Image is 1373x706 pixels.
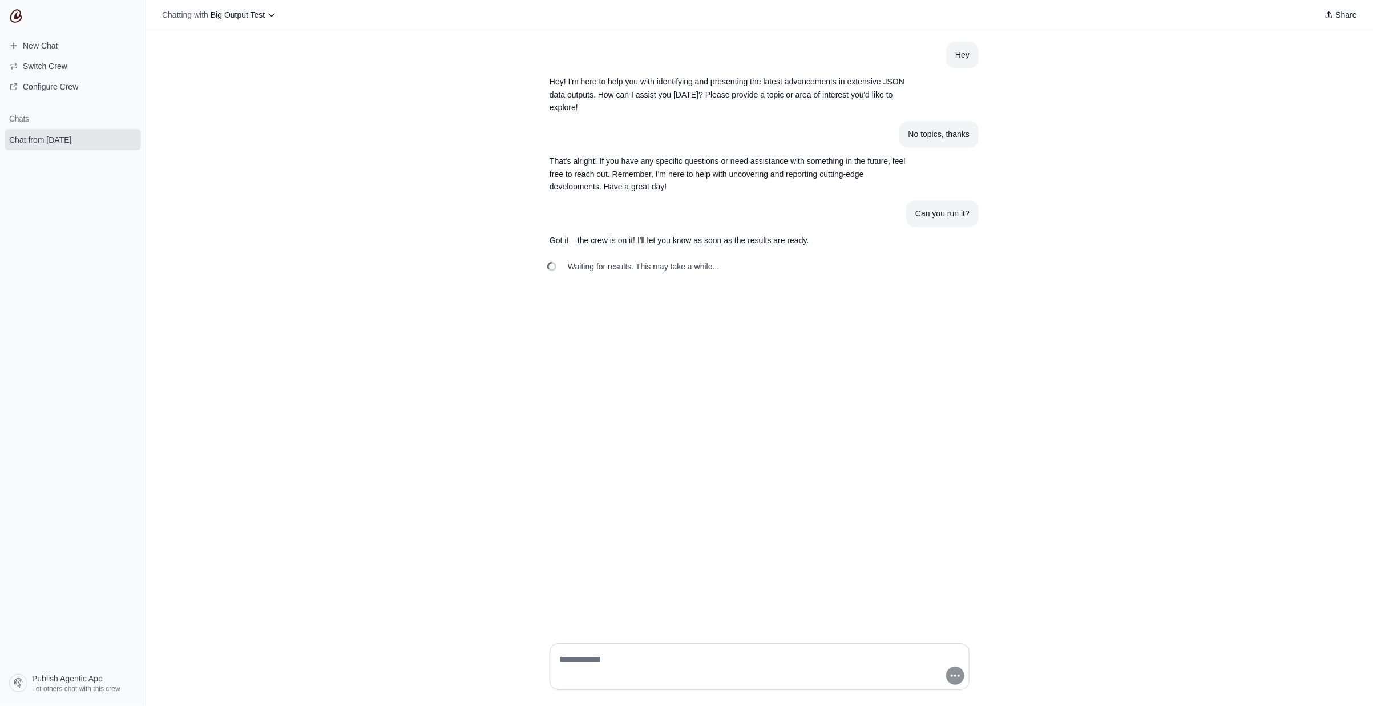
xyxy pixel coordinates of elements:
[9,9,23,23] img: CrewAI Logo
[908,128,970,141] div: No topics, thanks
[5,78,141,96] a: Configure Crew
[158,7,281,23] button: Chatting with Big Output Test
[550,75,915,114] p: Hey! I'm here to help you with identifying and presenting the latest advancements in extensive JS...
[540,148,924,200] section: Response
[550,234,915,247] p: Got it – the crew is on it! I'll let you know as soon as the results are ready.
[162,9,208,21] span: Chatting with
[9,134,71,146] span: Chat from [DATE]
[540,227,924,254] section: Response
[5,57,141,75] button: Switch Crew
[946,42,979,68] section: User message
[23,81,78,92] span: Configure Crew
[23,40,58,51] span: New Chat
[540,68,924,121] section: Response
[915,207,970,220] div: Can you run it?
[5,669,141,697] a: Publish Agentic App Let others chat with this crew
[899,121,979,148] section: User message
[23,60,67,72] span: Switch Crew
[211,10,265,19] span: Big Output Test
[1336,9,1357,21] span: Share
[906,200,979,227] section: User message
[5,129,141,150] a: Chat from [DATE]
[955,49,970,62] div: Hey
[5,37,141,55] a: New Chat
[550,155,915,193] p: That's alright! If you have any specific questions or need assistance with something in the futur...
[32,673,103,684] span: Publish Agentic App
[568,261,719,272] span: Waiting for results. This may take a while...
[32,684,120,693] span: Let others chat with this crew
[1320,7,1362,23] button: Share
